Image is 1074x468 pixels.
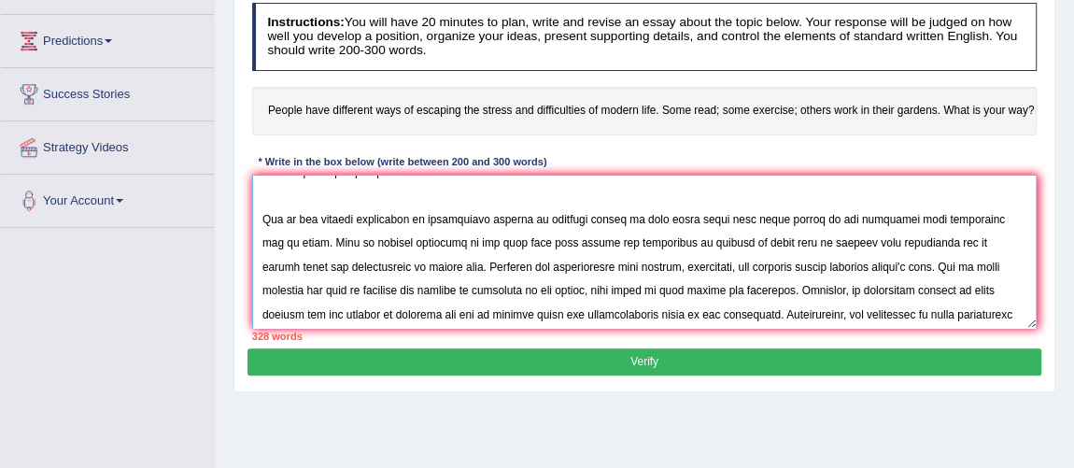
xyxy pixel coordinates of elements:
div: * Write in the box below (write between 200 and 300 words) [252,155,553,171]
b: Instructions: [267,15,344,29]
a: Success Stories [1,68,214,115]
button: Verify [247,348,1040,376]
h4: You will have 20 minutes to plan, write and revise an essay about the topic below. Your response ... [252,3,1038,70]
a: Strategy Videos [1,121,214,168]
h4: People have different ways of escaping the stress and difficulties of modern life. Some read; som... [252,87,1038,135]
a: Predictions [1,15,214,62]
div: 328 words [252,329,1038,344]
a: Your Account [1,175,214,221]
